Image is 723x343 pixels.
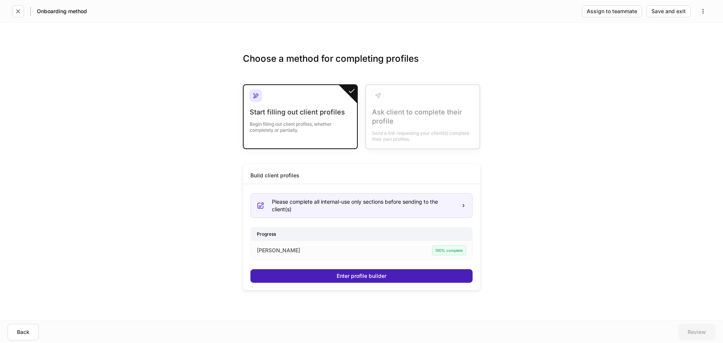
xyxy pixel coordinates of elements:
[251,227,472,241] div: Progress
[8,324,39,340] button: Back
[17,329,29,335] div: Back
[651,9,686,14] div: Save and exit
[257,247,300,254] p: [PERSON_NAME]
[587,9,637,14] div: Assign to teammate
[250,117,351,133] div: Begin filling out client profiles, whether completely or partially.
[250,108,351,117] div: Start filling out client profiles
[37,8,87,15] h5: Onboarding method
[647,5,691,17] button: Save and exit
[582,5,642,17] button: Assign to teammate
[250,172,299,179] div: Build client profiles
[432,245,466,255] div: 100% complete
[250,269,473,283] button: Enter profile builder
[243,53,480,77] h3: Choose a method for completing profiles
[337,273,386,279] div: Enter profile builder
[272,198,455,213] div: Please complete all internal-use only sections before sending to the client(s)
